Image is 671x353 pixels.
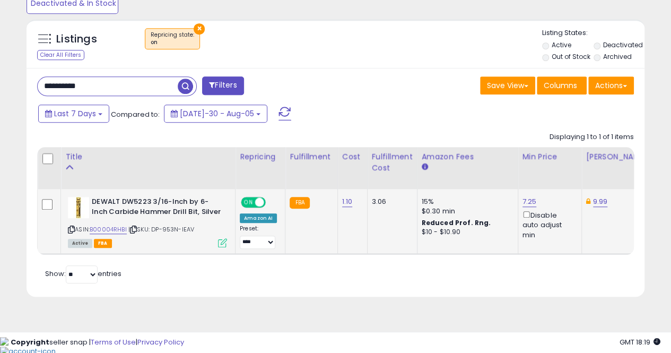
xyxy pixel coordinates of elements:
label: Deactivated [603,40,643,49]
small: Amazon Fees. [422,162,428,172]
div: [PERSON_NAME] [586,151,649,162]
b: DEWALT DW5223 3/16-Inch by 6-Inch Carbide Hammer Drill Bit, Silver [92,197,221,219]
div: Displaying 1 to 1 of 1 items [550,132,634,142]
span: OFF [264,198,281,207]
div: $10 - $10.90 [422,228,510,237]
span: FBA [94,239,112,248]
h5: Listings [56,32,97,47]
small: FBA [290,197,309,209]
button: × [194,23,205,35]
div: Title [65,151,231,162]
div: Disable auto adjust min [522,209,573,240]
span: [DATE]-30 - Aug-05 [180,108,254,119]
div: Cost [342,151,363,162]
div: Amazon AI [240,213,277,223]
span: Show: entries [45,269,121,279]
span: ON [242,198,255,207]
p: Listing States: [542,28,644,38]
div: Clear All Filters [37,50,84,60]
a: 9.99 [593,196,608,207]
div: Min Price [522,151,577,162]
span: Columns [544,80,577,91]
div: Fulfillment [290,151,333,162]
button: Save View [480,76,535,94]
a: B00004RHBI [90,225,127,234]
div: Repricing [240,151,281,162]
button: Columns [537,76,587,94]
button: Actions [588,76,634,94]
div: Fulfillment Cost [372,151,413,174]
span: Compared to: [111,109,160,119]
b: Reduced Prof. Rng. [422,218,491,227]
div: $0.30 min [422,206,510,216]
span: Repricing state : [151,31,194,47]
div: 15% [422,197,510,206]
div: on [151,39,194,46]
button: [DATE]-30 - Aug-05 [164,105,267,123]
a: 1.10 [342,196,353,207]
span: | SKU: DP-953N-IEAV [128,225,194,234]
div: 3.06 [372,197,409,206]
div: Amazon Fees [422,151,513,162]
label: Out of Stock [551,52,590,61]
span: Last 7 Days [54,108,96,119]
img: 41D9elZk-3L._SL40_.jpg [68,197,89,218]
div: ASIN: [68,197,227,246]
span: All listings currently available for purchase on Amazon [68,239,92,248]
label: Archived [603,52,632,61]
label: Active [551,40,571,49]
div: Preset: [240,225,277,249]
a: 7.25 [522,196,537,207]
button: Last 7 Days [38,105,109,123]
button: Filters [202,76,243,95]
